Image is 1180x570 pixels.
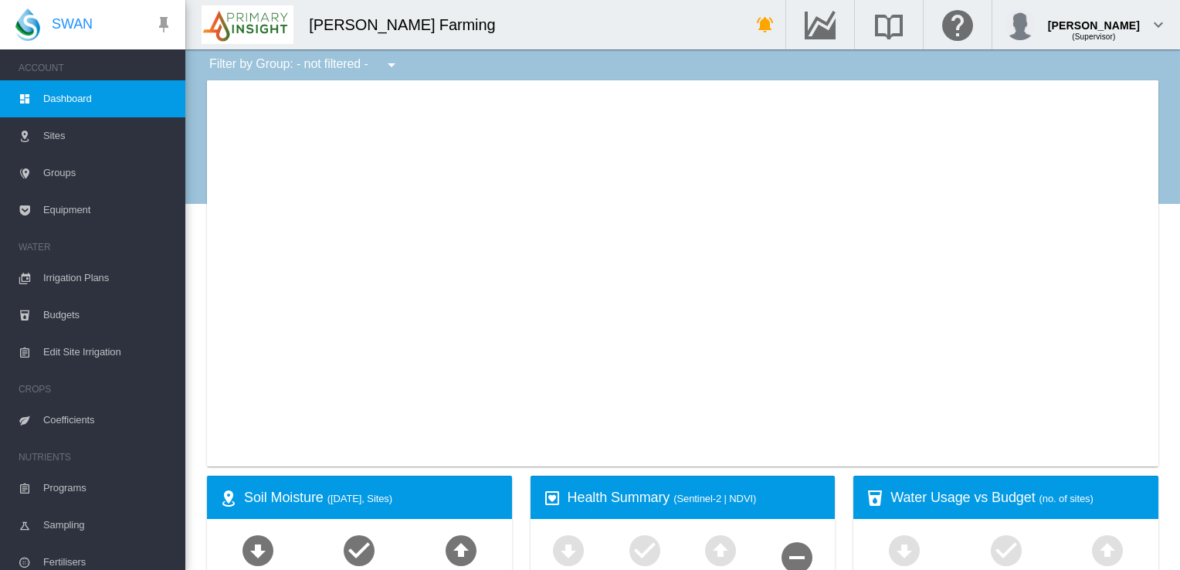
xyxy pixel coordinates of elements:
span: Coefficients [43,402,173,439]
md-icon: icon-arrow-down-bold-circle [550,531,587,568]
img: profile.jpg [1005,9,1036,40]
span: WATER [19,235,173,260]
md-icon: Go to the Data Hub [802,15,839,34]
span: (Sentinel-2 | NDVI) [673,493,756,504]
div: Health Summary [568,488,823,507]
div: Water Usage vs Budget [890,488,1146,507]
md-icon: icon-chevron-down [1149,15,1168,34]
span: Groups [43,154,173,192]
span: (no. of sites) [1039,493,1094,504]
span: Sampling [43,507,173,544]
button: icon-bell-ring [750,9,781,40]
md-icon: Search the knowledge base [870,15,907,34]
span: Edit Site Irrigation [43,334,173,371]
md-icon: icon-arrow-down-bold-circle [239,531,276,568]
div: Filter by Group: - not filtered - [198,49,412,80]
md-icon: icon-map-marker-radius [219,489,238,507]
img: SWAN-Landscape-Logo-Colour-drop.png [15,8,40,41]
div: Soil Moisture [244,488,500,507]
md-icon: icon-arrow-down-bold-circle [886,531,923,568]
span: Programs [43,470,173,507]
span: Dashboard [43,80,173,117]
md-icon: icon-arrow-up-bold-circle [442,531,480,568]
md-icon: icon-menu-down [382,56,401,74]
md-icon: icon-heart-box-outline [543,489,561,507]
md-icon: Click here for help [939,15,976,34]
button: icon-menu-down [376,49,407,80]
span: Budgets [43,297,173,334]
md-icon: icon-cup-water [866,489,884,507]
span: Irrigation Plans [43,260,173,297]
md-icon: icon-arrow-up-bold-circle [702,531,739,568]
span: SWAN [52,15,93,34]
md-icon: icon-checkbox-marked-circle [626,531,663,568]
md-icon: icon-arrow-up-bold-circle [1089,531,1126,568]
span: Equipment [43,192,173,229]
md-icon: icon-checkbox-marked-circle [988,531,1025,568]
span: NUTRIENTS [19,445,173,470]
md-icon: icon-pin [154,15,173,34]
span: CROPS [19,377,173,402]
span: Sites [43,117,173,154]
span: (Supervisor) [1072,32,1115,41]
span: ([DATE], Sites) [327,493,392,504]
md-icon: icon-bell-ring [756,15,775,34]
md-icon: icon-checkbox-marked-circle [341,531,378,568]
div: [PERSON_NAME] Farming [309,14,509,36]
img: P9Qypg3231X1QAAAABJRU5ErkJggg== [202,5,293,44]
span: ACCOUNT [19,56,173,80]
div: [PERSON_NAME] [1048,12,1140,27]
